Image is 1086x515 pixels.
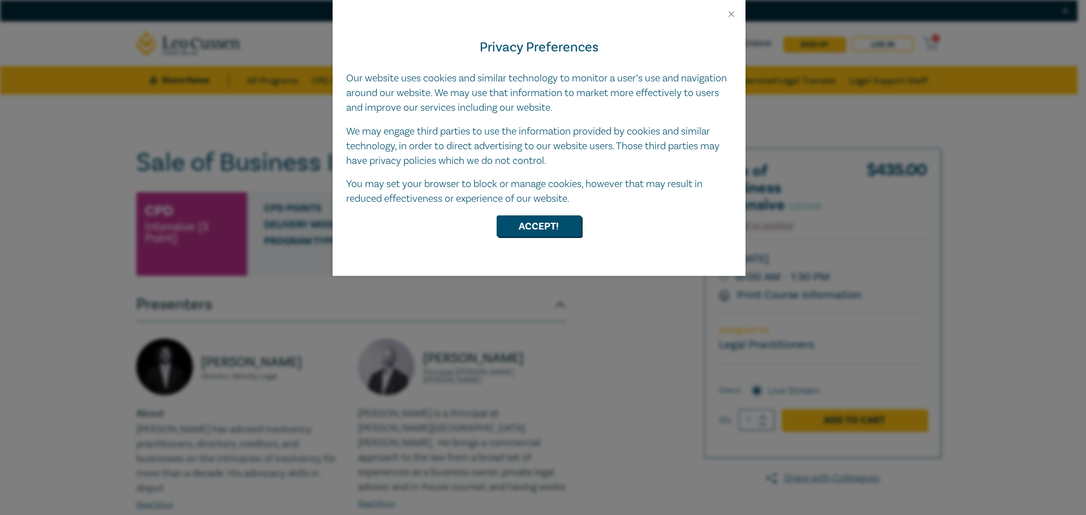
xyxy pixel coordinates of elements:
p: We may engage third parties to use the information provided by cookies and similar technology, in... [346,124,732,168]
button: Accept! [497,215,581,237]
p: Our website uses cookies and similar technology to monitor a user’s use and navigation around our... [346,71,732,115]
button: Close [726,9,736,19]
h4: Privacy Preferences [346,37,732,58]
p: You may set your browser to block or manage cookies, however that may result in reduced effective... [346,177,732,206]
